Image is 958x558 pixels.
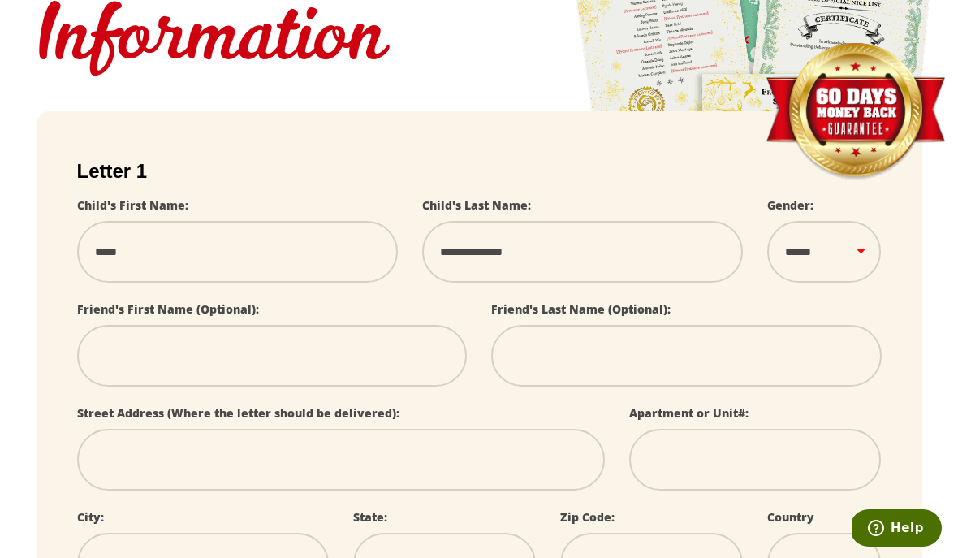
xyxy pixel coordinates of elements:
label: Gender: [767,197,813,213]
h2: Letter 1 [77,160,882,183]
label: Apartment or Unit#: [629,405,749,421]
label: Friend's First Name (Optional): [77,301,259,317]
img: Money Back Guarantee [764,42,947,181]
label: Child's Last Name: [422,197,531,213]
label: Child's First Name: [77,197,188,213]
label: Zip Code: [560,509,615,525]
label: Friend's Last Name (Optional): [491,301,671,317]
label: City: [77,509,104,525]
label: Street Address (Where the letter should be delivered): [77,405,399,421]
iframe: Opens a widget where you can find more information [852,509,942,550]
label: Country [767,509,814,525]
label: State: [353,509,387,525]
